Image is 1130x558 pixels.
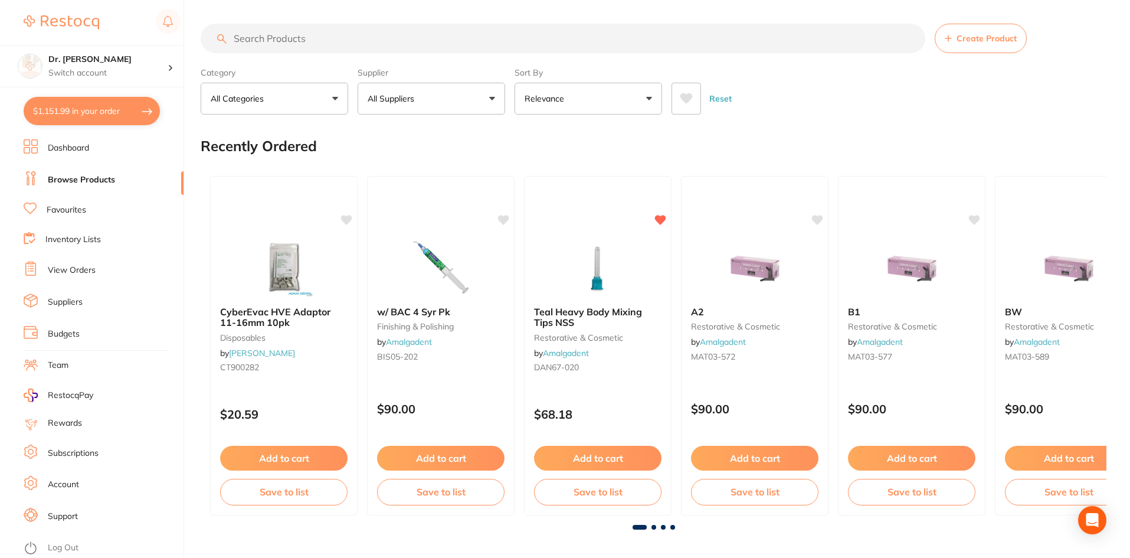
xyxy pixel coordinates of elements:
[1030,238,1107,297] img: BW
[848,446,975,471] button: Add to cart
[377,337,432,347] span: by
[229,348,295,358] a: [PERSON_NAME]
[48,417,82,429] a: Rewards
[543,348,589,358] a: Amalgadent
[848,479,975,505] button: Save to list
[534,333,661,342] small: restorative & cosmetic
[48,542,78,554] a: Log Out
[848,352,975,361] small: MAT03-577
[848,322,975,331] small: restorative & cosmetic
[48,174,115,186] a: Browse Products
[358,83,505,115] button: All Suppliers
[201,83,348,115] button: All Categories
[377,479,505,505] button: Save to list
[873,238,950,297] img: B1
[48,67,168,79] p: Switch account
[24,539,180,558] button: Log Out
[935,24,1027,53] button: Create Product
[377,402,505,416] p: $90.00
[24,15,99,30] img: Restocq Logo
[48,142,89,154] a: Dashboard
[716,238,793,297] img: A2
[534,363,661,372] small: DAN67-020
[245,238,322,297] img: CyberEvac HVE Adaptor 11-16mm 10pk
[358,67,505,78] label: Supplier
[48,296,83,308] a: Suppliers
[201,24,925,53] input: Search Products
[220,479,348,505] button: Save to list
[45,234,101,246] a: Inventory Lists
[377,322,505,331] small: finishing & polishing
[48,511,78,523] a: Support
[700,337,746,347] a: Amalgadent
[220,446,348,471] button: Add to cart
[402,238,479,297] img: w/ BAC 4 Syr Pk
[691,402,818,416] p: $90.00
[211,93,268,105] p: All Categories
[691,306,818,317] b: A2
[220,363,348,372] small: CT900282
[515,67,662,78] label: Sort By
[201,67,348,78] label: Category
[48,54,168,66] h4: Dr. Kim Carr
[691,479,818,505] button: Save to list
[377,446,505,471] button: Add to cart
[47,204,86,216] a: Favourites
[48,265,96,276] a: View Orders
[220,333,348,342] small: disposables
[377,352,505,361] small: BIS05-202
[1005,337,1060,347] span: by
[220,348,295,358] span: by
[848,306,975,317] b: B1
[24,9,99,36] a: Restocq Logo
[1078,506,1106,534] div: Open Intercom Messenger
[534,407,661,421] p: $68.18
[691,352,818,361] small: MAT03-572
[848,402,975,416] p: $90.00
[377,306,505,317] b: w/ BAC 4 Syr Pk
[220,306,348,328] b: CyberEvac HVE Adaptor 11-16mm 10pk
[48,390,93,402] span: RestocqPay
[201,138,317,155] h2: Recently Ordered
[534,348,589,358] span: by
[48,448,99,459] a: Subscriptions
[706,83,735,115] button: Reset
[515,83,662,115] button: Relevance
[48,479,79,491] a: Account
[220,407,348,421] p: $20.59
[386,337,432,347] a: Amalgadent
[48,328,80,340] a: Budgets
[48,360,68,371] a: Team
[534,479,661,505] button: Save to list
[18,54,42,78] img: Dr. Kim Carr
[691,337,746,347] span: by
[691,446,818,471] button: Add to cart
[559,238,636,297] img: Teal Heavy Body Mixing Tips NSS
[534,446,661,471] button: Add to cart
[957,34,1017,43] span: Create Product
[24,97,160,125] button: $1,151.99 in your order
[368,93,419,105] p: All Suppliers
[857,337,903,347] a: Amalgadent
[1014,337,1060,347] a: Amalgadent
[534,306,661,328] b: Teal Heavy Body Mixing Tips NSS
[848,337,903,347] span: by
[525,93,569,105] p: Relevance
[691,322,818,331] small: restorative & cosmetic
[24,389,93,402] a: RestocqPay
[24,389,38,402] img: RestocqPay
